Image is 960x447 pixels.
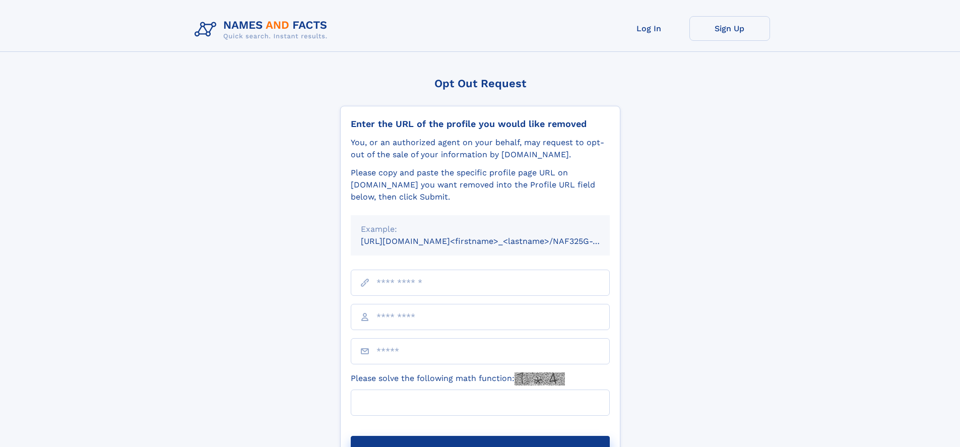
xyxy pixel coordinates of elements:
[361,223,600,235] div: Example:
[689,16,770,41] a: Sign Up
[340,77,620,90] div: Opt Out Request
[190,16,336,43] img: Logo Names and Facts
[361,236,629,246] small: [URL][DOMAIN_NAME]<firstname>_<lastname>/NAF325G-xxxxxxxx
[609,16,689,41] a: Log In
[351,118,610,130] div: Enter the URL of the profile you would like removed
[351,372,565,386] label: Please solve the following math function:
[351,137,610,161] div: You, or an authorized agent on your behalf, may request to opt-out of the sale of your informatio...
[351,167,610,203] div: Please copy and paste the specific profile page URL on [DOMAIN_NAME] you want removed into the Pr...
